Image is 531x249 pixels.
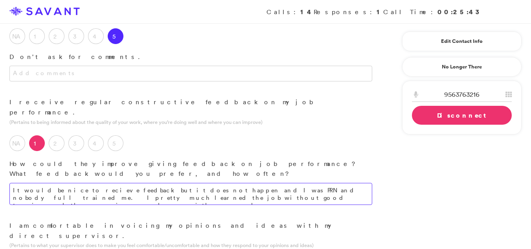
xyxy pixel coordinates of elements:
label: 3 [68,135,84,151]
label: 4 [88,28,104,44]
label: NA [9,135,25,151]
p: How could they improve giving feedback on job performance? What feedback would you prefer, and ho... [9,159,372,179]
label: 3 [68,28,84,44]
label: NA [9,28,25,44]
p: I am comfortable in voicing my opinions and ideas with my direct supervisor. [9,221,372,241]
p: (Pertains to being informed about the quality of your work, where you’re doing well and where you... [9,118,372,126]
label: 1 [29,135,45,151]
a: Disconnect [412,106,512,125]
label: 2 [49,135,64,151]
label: 4 [88,135,104,151]
label: 5 [108,28,123,44]
label: 1 [29,28,45,44]
a: Edit Contact Info [412,35,512,48]
label: 2 [49,28,64,44]
p: (Pertains to what your supervisor does to make you feel comfortable/uncomfortable and how they re... [9,242,372,249]
p: Don't ask for comments. [9,52,372,62]
strong: 1 [377,7,383,16]
strong: 00:25:43 [437,7,482,16]
strong: 14 [300,7,314,16]
label: 5 [108,135,123,151]
p: I receive regular constructive feedback on my job performance. [9,97,372,117]
a: No Longer There [402,57,522,77]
